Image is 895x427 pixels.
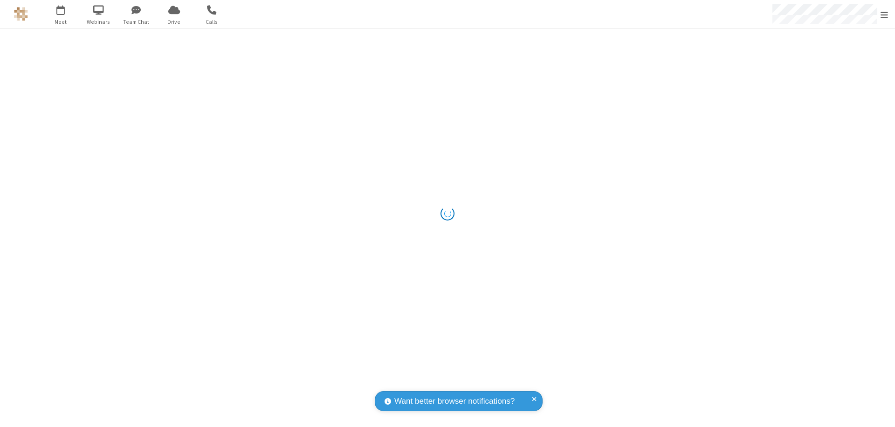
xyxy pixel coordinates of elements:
[81,18,116,26] span: Webinars
[394,395,515,407] span: Want better browser notifications?
[157,18,192,26] span: Drive
[194,18,229,26] span: Calls
[119,18,154,26] span: Team Chat
[43,18,78,26] span: Meet
[14,7,28,21] img: QA Selenium DO NOT DELETE OR CHANGE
